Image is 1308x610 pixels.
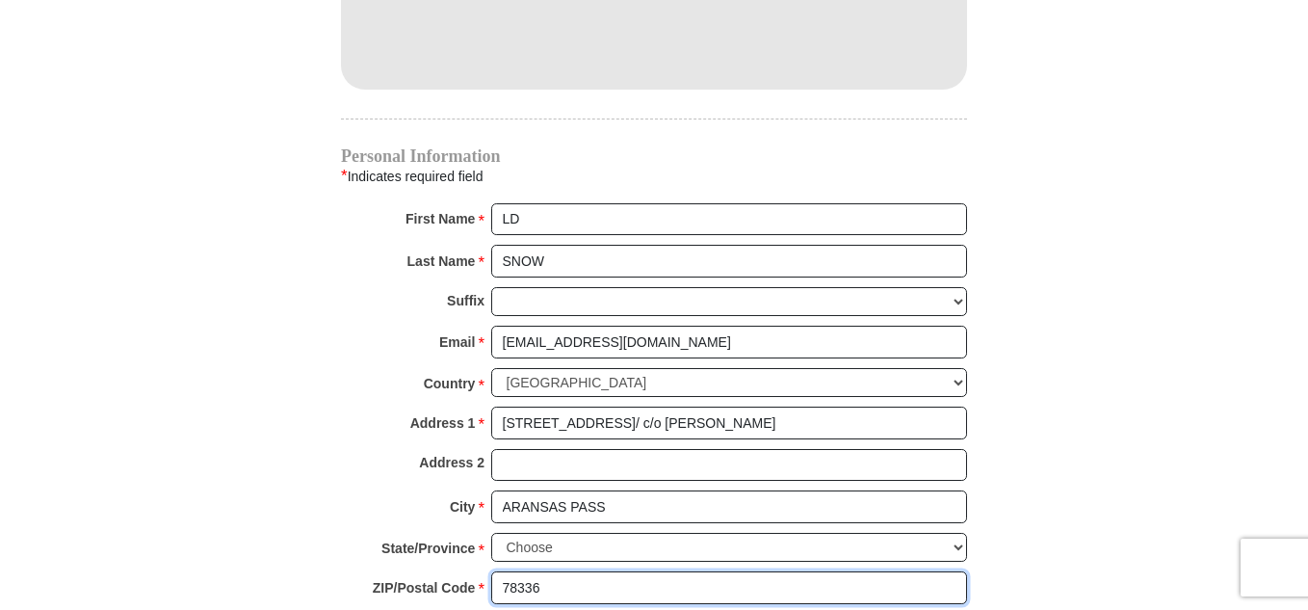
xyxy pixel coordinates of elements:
div: Indicates required field [341,164,967,189]
strong: Address 2 [419,449,484,476]
strong: State/Province [381,535,475,562]
strong: Email [439,329,475,356]
strong: Suffix [447,287,484,314]
strong: City [450,493,475,520]
strong: Last Name [407,248,476,275]
strong: Country [424,370,476,397]
strong: First Name [405,205,475,232]
strong: Address 1 [410,410,476,437]
strong: ZIP/Postal Code [373,574,476,601]
h4: Personal Information [341,148,967,164]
